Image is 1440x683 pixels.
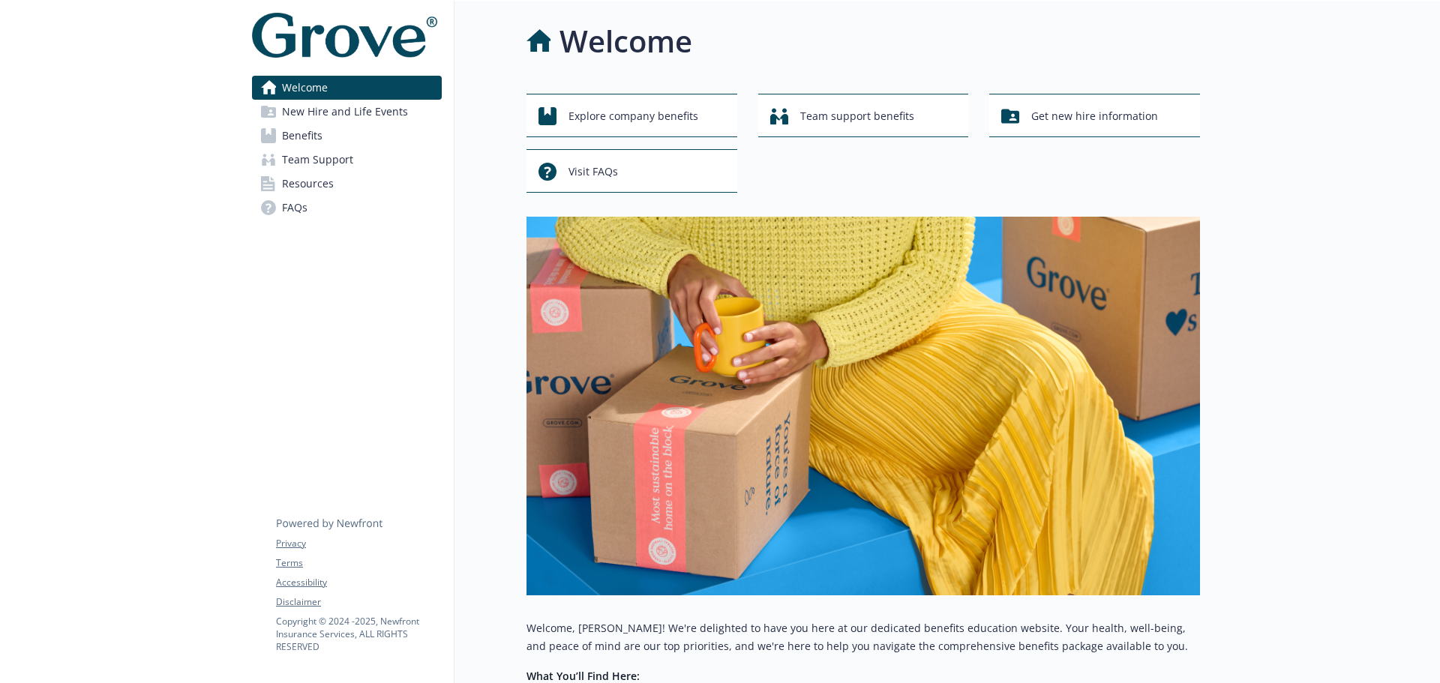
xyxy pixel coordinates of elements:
span: Visit FAQs [568,157,618,186]
h1: Welcome [559,19,692,64]
a: New Hire and Life Events [252,100,442,124]
a: Privacy [276,537,441,550]
button: Get new hire information [989,94,1200,137]
span: Team Support [282,148,353,172]
a: FAQs [252,196,442,220]
span: New Hire and Life Events [282,100,408,124]
p: Copyright © 2024 - 2025 , Newfront Insurance Services, ALL RIGHTS RESERVED [276,615,441,653]
a: Accessibility [276,576,441,589]
p: Welcome, [PERSON_NAME]! We're delighted to have you here at our dedicated benefits education webs... [526,619,1200,655]
a: Terms [276,556,441,570]
a: Benefits [252,124,442,148]
button: Visit FAQs [526,149,737,193]
strong: What You’ll Find Here: [526,669,640,683]
a: Resources [252,172,442,196]
span: Get new hire information [1031,102,1158,130]
span: Benefits [282,124,322,148]
button: Explore company benefits [526,94,737,137]
img: overview page banner [526,217,1200,595]
span: FAQs [282,196,307,220]
button: Team support benefits [758,94,969,137]
a: Disclaimer [276,595,441,609]
span: Resources [282,172,334,196]
a: Team Support [252,148,442,172]
span: Explore company benefits [568,102,698,130]
span: Team support benefits [800,102,914,130]
a: Welcome [252,76,442,100]
span: Welcome [282,76,328,100]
